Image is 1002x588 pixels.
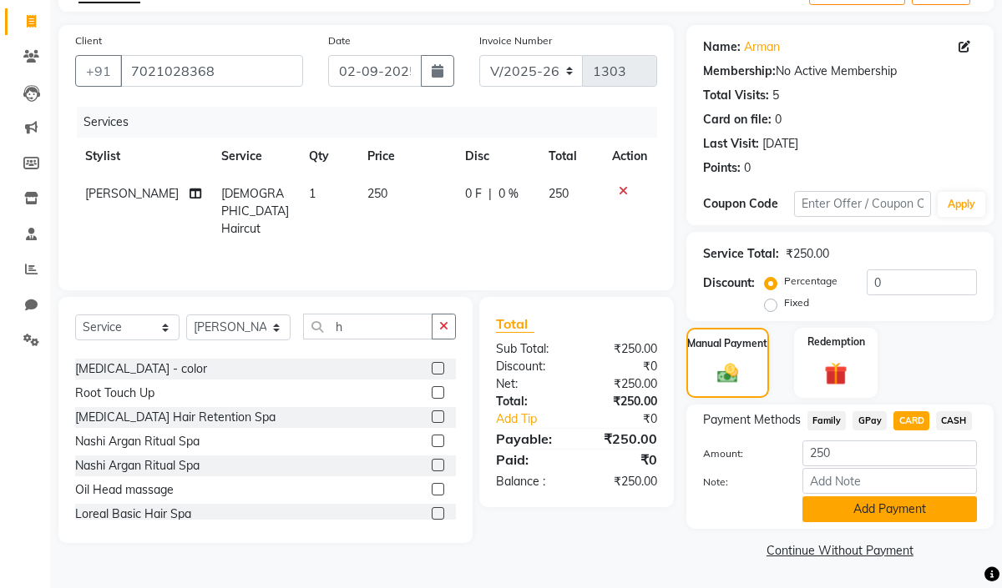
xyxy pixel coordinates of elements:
div: Total Visits: [703,87,769,104]
div: ₹0 [592,410,670,428]
span: GPay [853,411,887,430]
span: | [488,185,492,203]
div: Paid: [483,450,576,470]
th: Disc [455,138,539,175]
th: Service [211,138,299,175]
label: Note: [691,475,790,490]
div: Service Total: [703,245,779,263]
input: Add Note [802,468,977,494]
button: +91 [75,55,122,87]
label: Date [328,33,351,48]
div: Nashi Argan Ritual Spa [75,457,200,475]
div: Last Visit: [703,135,759,153]
label: Manual Payment [687,336,767,351]
div: 0 [775,111,782,128]
label: Fixed [784,295,809,310]
input: Search or Scan [303,314,433,339]
th: Qty [299,138,357,175]
label: Amount: [691,446,790,461]
div: [DATE] [762,135,798,153]
div: Payable: [483,429,576,449]
span: 1 [309,186,316,201]
th: Price [357,138,455,175]
div: ₹0 [576,450,669,470]
th: Total [539,138,602,175]
button: Apply [938,192,985,217]
div: ₹250.00 [576,393,669,410]
button: Add Payment [802,496,977,522]
div: Discount: [483,358,576,375]
div: Sub Total: [483,340,576,358]
span: 0 % [498,185,519,203]
div: No Active Membership [703,63,977,80]
div: 0 [744,159,751,177]
label: Client [75,33,102,48]
span: CARD [893,411,929,430]
div: Total: [483,393,576,410]
div: [MEDICAL_DATA] - color [75,360,207,378]
span: Total [496,315,534,333]
div: Nashi Argan Ritual Spa [75,433,200,450]
a: Add Tip [483,410,592,428]
div: ₹250.00 [576,340,669,358]
div: 5 [772,87,779,104]
div: Oil Head massage [75,481,174,499]
a: Arman [744,38,780,56]
img: _gift.svg [817,359,855,388]
div: [MEDICAL_DATA] Hair Retention Spa [75,409,276,426]
div: Coupon Code [703,195,794,213]
div: Points: [703,159,741,177]
div: Net: [483,375,576,393]
span: 0 F [465,185,482,203]
label: Redemption [807,334,865,349]
div: ₹250.00 [786,245,829,263]
th: Action [602,138,657,175]
span: Payment Methods [703,411,801,429]
span: [PERSON_NAME] [85,186,179,201]
span: CASH [936,411,972,430]
input: Amount [802,440,977,466]
div: ₹0 [576,358,669,375]
div: Discount: [703,274,755,292]
label: Invoice Number [479,33,552,48]
input: Enter Offer / Coupon Code [794,191,931,217]
div: Membership: [703,63,776,80]
div: Loreal Basic Hair Spa [75,505,191,523]
th: Stylist [75,138,211,175]
a: Continue Without Payment [690,542,990,560]
div: ₹250.00 [576,375,669,393]
span: Family [807,411,847,430]
span: 250 [367,186,387,201]
span: [DEMOGRAPHIC_DATA] Haircut [221,186,289,236]
span: 250 [549,186,569,201]
div: ₹250.00 [576,473,669,490]
label: Percentage [784,274,838,289]
div: Services [77,107,670,138]
img: _cash.svg [711,361,746,386]
div: Balance : [483,473,576,490]
input: Search by Name/Mobile/Email/Code [120,55,303,87]
div: Name: [703,38,741,56]
div: Card on file: [703,111,772,128]
div: ₹250.00 [576,429,669,449]
div: Root Touch Up [75,384,154,402]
